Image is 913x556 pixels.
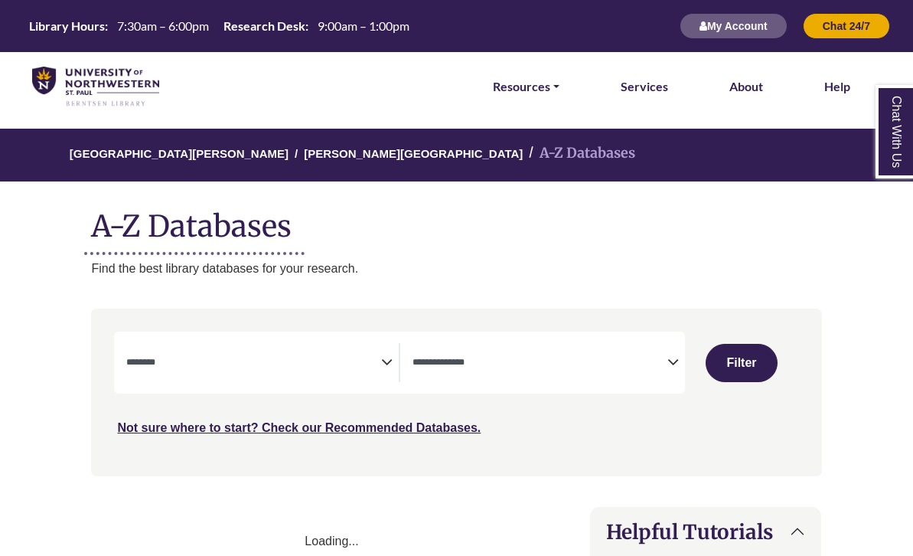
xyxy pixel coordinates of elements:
[621,77,668,96] a: Services
[117,18,209,33] span: 7:30am – 6:00pm
[23,18,416,35] a: Hours Today
[318,18,409,33] span: 9:00am – 1:00pm
[91,309,821,476] nav: Search filters
[680,13,787,39] button: My Account
[493,77,559,96] a: Resources
[32,67,159,107] img: library_home
[91,129,821,182] nav: breadcrumb
[824,77,850,96] a: Help
[126,358,381,370] textarea: Filter
[729,77,763,96] a: About
[117,421,481,434] a: Not sure where to start? Check our Recommended Databases.
[706,344,778,382] button: Submit for Search Results
[23,18,109,34] th: Library Hours:
[803,19,890,32] a: Chat 24/7
[803,13,890,39] button: Chat 24/7
[680,19,787,32] a: My Account
[91,259,821,279] p: Find the best library databases for your research.
[523,142,635,165] li: A-Z Databases
[412,358,667,370] textarea: Filter
[591,508,820,556] button: Helpful Tutorials
[91,197,821,244] h1: A-Z Databases
[23,18,416,32] table: Hours Today
[304,145,523,160] a: [PERSON_NAME][GEOGRAPHIC_DATA]
[70,145,289,160] a: [GEOGRAPHIC_DATA][PERSON_NAME]
[217,18,309,34] th: Research Desk:
[91,531,572,551] div: Loading...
